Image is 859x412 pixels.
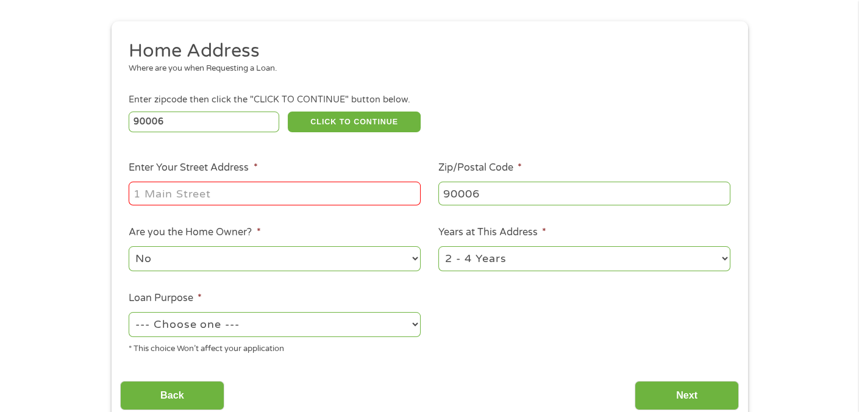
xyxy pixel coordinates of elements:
div: Where are you when Requesting a Loan. [129,63,721,75]
input: 1 Main Street [129,182,421,205]
label: Are you the Home Owner? [129,226,260,239]
div: Enter zipcode then click the "CLICK TO CONTINUE" button below. [129,93,730,107]
label: Zip/Postal Code [438,162,522,174]
button: CLICK TO CONTINUE [288,112,421,132]
h2: Home Address [129,39,721,63]
input: Next [635,381,739,411]
label: Loan Purpose [129,292,202,305]
input: Enter Zipcode (e.g 01510) [129,112,279,132]
label: Enter Your Street Address [129,162,257,174]
label: Years at This Address [438,226,546,239]
div: * This choice Won’t affect your application [129,339,421,355]
input: Back [120,381,224,411]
